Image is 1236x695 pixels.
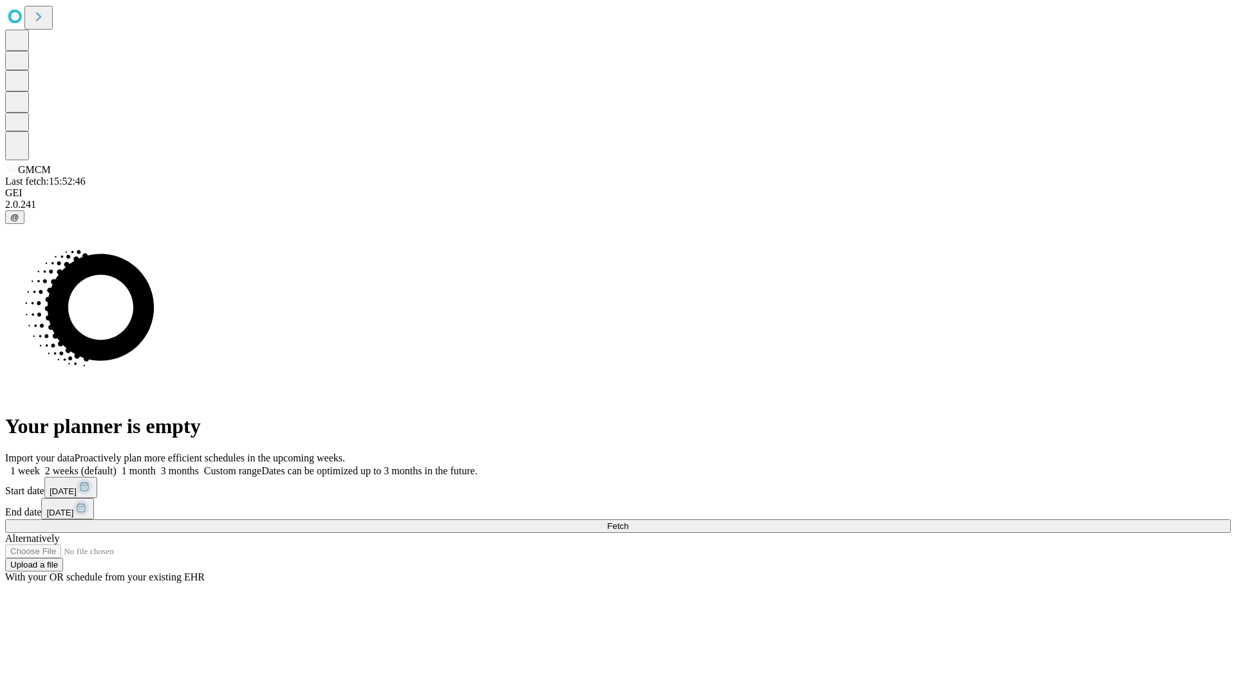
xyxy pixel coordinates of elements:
[18,164,51,175] span: GMCM
[75,452,345,463] span: Proactively plan more efficient schedules in the upcoming weeks.
[10,465,40,476] span: 1 week
[5,187,1231,199] div: GEI
[41,498,94,519] button: [DATE]
[5,452,75,463] span: Import your data
[10,212,19,222] span: @
[261,465,477,476] span: Dates can be optimized up to 3 months in the future.
[5,519,1231,533] button: Fetch
[44,477,97,498] button: [DATE]
[204,465,261,476] span: Custom range
[161,465,199,476] span: 3 months
[122,465,156,476] span: 1 month
[5,210,24,224] button: @
[5,414,1231,438] h1: Your planner is empty
[5,498,1231,519] div: End date
[5,176,86,187] span: Last fetch: 15:52:46
[5,558,63,571] button: Upload a file
[5,477,1231,498] div: Start date
[5,199,1231,210] div: 2.0.241
[46,508,73,517] span: [DATE]
[45,465,117,476] span: 2 weeks (default)
[50,486,77,496] span: [DATE]
[607,521,628,531] span: Fetch
[5,533,59,544] span: Alternatively
[5,571,205,582] span: With your OR schedule from your existing EHR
